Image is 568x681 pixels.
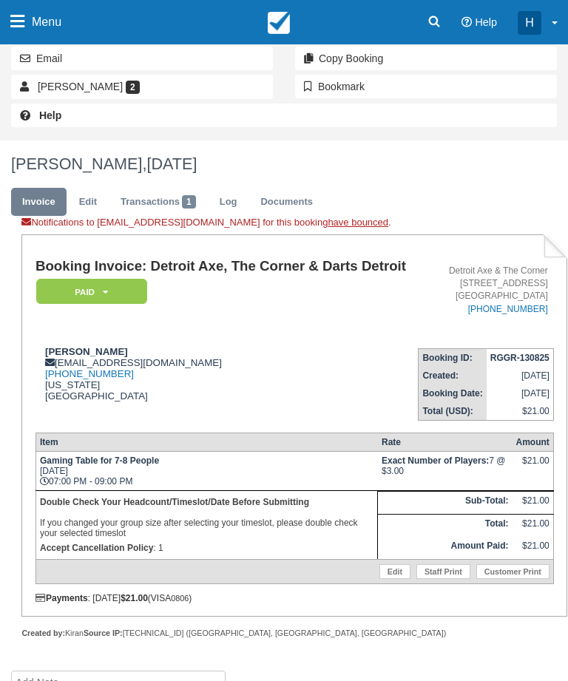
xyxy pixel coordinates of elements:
[378,514,513,536] th: Total:
[512,514,553,536] td: $21.00
[378,491,513,514] th: Sub-Total:
[419,402,487,421] th: Total (USD):
[461,17,472,27] i: Help
[487,402,554,421] td: $21.00
[35,593,88,603] strong: Payments
[378,433,513,451] th: Rate
[121,593,148,603] strong: $21.00
[209,188,248,217] a: Log
[35,451,377,490] td: [DATE] 07:00 PM - 09:00 PM
[328,217,388,228] a: have bounced
[487,384,554,402] td: [DATE]
[518,11,541,35] div: H
[39,109,61,121] b: Help
[515,455,549,478] div: $21.00
[468,304,548,314] a: [PHONE_NUMBER]
[249,188,324,217] a: Documents
[419,348,487,367] th: Booking ID:
[378,451,513,490] td: 7 @ $3.00
[84,629,123,637] strong: Source IP:
[11,75,273,98] a: [PERSON_NAME] 2
[295,47,557,70] button: Copy Booking
[171,594,189,603] small: 0806
[421,265,548,316] address: Detroit Axe & The Corner [STREET_ADDRESS] [GEOGRAPHIC_DATA]
[476,564,550,579] a: Customer Print
[40,455,159,466] strong: Gaming Table for 7-8 People
[21,629,65,637] strong: Created by:
[35,278,142,305] a: Paid
[40,543,153,553] strong: Accept Cancellation Policy
[490,353,550,363] strong: RGGR-130825
[512,491,553,514] td: $21.00
[146,155,197,173] span: [DATE]
[45,368,134,379] a: [PHONE_NUMBER]
[512,537,553,559] td: $21.00
[379,564,410,579] a: Edit
[21,216,567,234] div: Notifications to [EMAIL_ADDRESS][DOMAIN_NAME] for this booking .
[45,346,128,357] strong: [PERSON_NAME]
[182,195,196,209] span: 1
[35,259,415,274] h1: Booking Invoice: Detroit Axe, The Corner & Darts Detroit
[35,433,377,451] th: Item
[109,188,207,217] a: Transactions1
[40,495,373,541] p: If you changed your group size after selecting your timeslot, please double check your selected t...
[36,279,147,305] em: Paid
[378,537,513,559] th: Amount Paid:
[38,81,123,92] span: [PERSON_NAME]
[35,346,415,402] div: [EMAIL_ADDRESS][DOMAIN_NAME] [US_STATE] [GEOGRAPHIC_DATA]
[40,497,309,507] b: Double Check Your Headcount/Timeslot/Date Before Submitting
[11,104,557,127] a: Help
[487,367,554,384] td: [DATE]
[35,593,554,603] div: : [DATE] (VISA )
[21,628,567,639] div: Kiran [TECHNICAL_ID] ([GEOGRAPHIC_DATA], [GEOGRAPHIC_DATA], [GEOGRAPHIC_DATA])
[68,188,108,217] a: Edit
[11,155,557,173] h1: [PERSON_NAME],
[512,433,553,451] th: Amount
[419,384,487,402] th: Booking Date:
[382,455,489,466] strong: Exact Number of Players
[126,81,140,94] span: 2
[475,16,497,28] span: Help
[416,564,470,579] a: Staff Print
[11,47,273,70] button: Email
[295,75,557,98] button: Bookmark
[419,367,487,384] th: Created:
[40,541,373,555] p: : 1
[268,12,290,34] img: checkfront-main-nav-mini-logo.png
[11,188,67,217] a: Invoice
